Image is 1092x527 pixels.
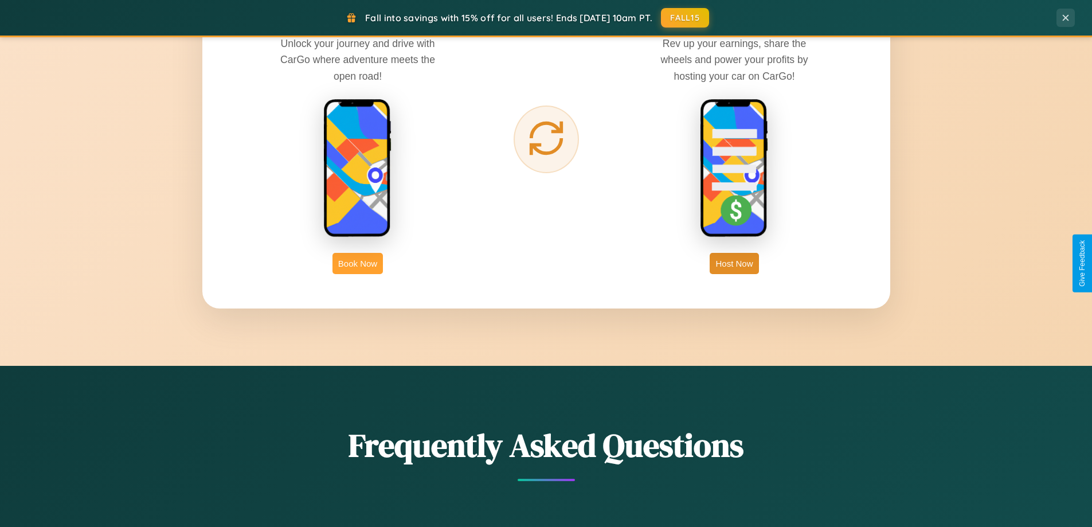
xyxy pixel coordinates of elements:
button: Host Now [710,253,758,274]
button: Book Now [332,253,383,274]
h2: Frequently Asked Questions [202,423,890,467]
img: host phone [700,99,769,239]
div: Give Feedback [1078,240,1086,287]
button: FALL15 [661,8,709,28]
img: rent phone [323,99,392,239]
p: Unlock your journey and drive with CarGo where adventure meets the open road! [272,36,444,84]
p: Rev up your earnings, share the wheels and power your profits by hosting your car on CarGo! [648,36,820,84]
span: Fall into savings with 15% off for all users! Ends [DATE] 10am PT. [365,12,652,24]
